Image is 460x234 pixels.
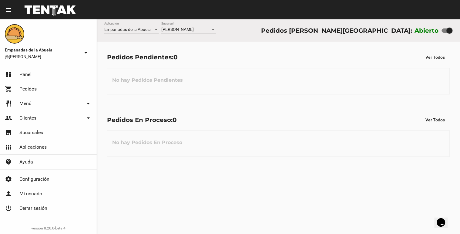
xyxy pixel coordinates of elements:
[82,49,89,56] mat-icon: arrow_drop_down
[435,210,454,228] iframe: chat widget
[415,26,439,35] label: Abierto
[107,52,178,62] div: Pedidos Pendientes:
[173,116,177,124] span: 0
[19,159,33,165] span: Ayuda
[107,133,187,152] h3: No hay Pedidos En Proceso
[5,100,12,107] mat-icon: restaurant
[261,26,412,35] div: Pedidos [PERSON_NAME][GEOGRAPHIC_DATA]:
[19,101,32,107] span: Menú
[19,130,43,136] span: Sucursales
[5,158,12,166] mat-icon: contact_support
[19,205,47,211] span: Cerrar sesión
[19,115,36,121] span: Clientes
[104,27,151,32] span: Empanadas de la Abuela
[107,115,177,125] div: Pedidos En Proceso:
[5,85,12,93] mat-icon: shopping_cart
[107,71,188,89] h3: No hay Pedidos Pendientes
[5,71,12,78] mat-icon: dashboard
[161,27,194,32] span: [PERSON_NAME]
[5,190,12,197] mat-icon: person
[85,100,92,107] mat-icon: arrow_drop_down
[5,6,12,14] mat-icon: menu
[5,225,92,231] div: version 0.20.0-beta.4
[5,143,12,151] mat-icon: apps
[173,54,178,61] span: 0
[5,54,80,60] span: @[PERSON_NAME]
[5,114,12,122] mat-icon: people
[5,46,80,54] span: Empanadas de la Abuela
[5,205,12,212] mat-icon: power_settings_new
[421,114,450,125] button: Ver Todos
[19,71,32,77] span: Panel
[19,176,49,182] span: Configuración
[19,144,47,150] span: Aplicaciones
[421,52,450,63] button: Ver Todos
[19,191,42,197] span: Mi usuario
[426,117,445,122] span: Ver Todos
[85,114,92,122] mat-icon: arrow_drop_down
[19,86,37,92] span: Pedidos
[5,129,12,136] mat-icon: store
[5,176,12,183] mat-icon: settings
[426,55,445,60] span: Ver Todos
[5,24,24,44] img: f0136945-ed32-4f7c-91e3-a375bc4bb2c5.png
